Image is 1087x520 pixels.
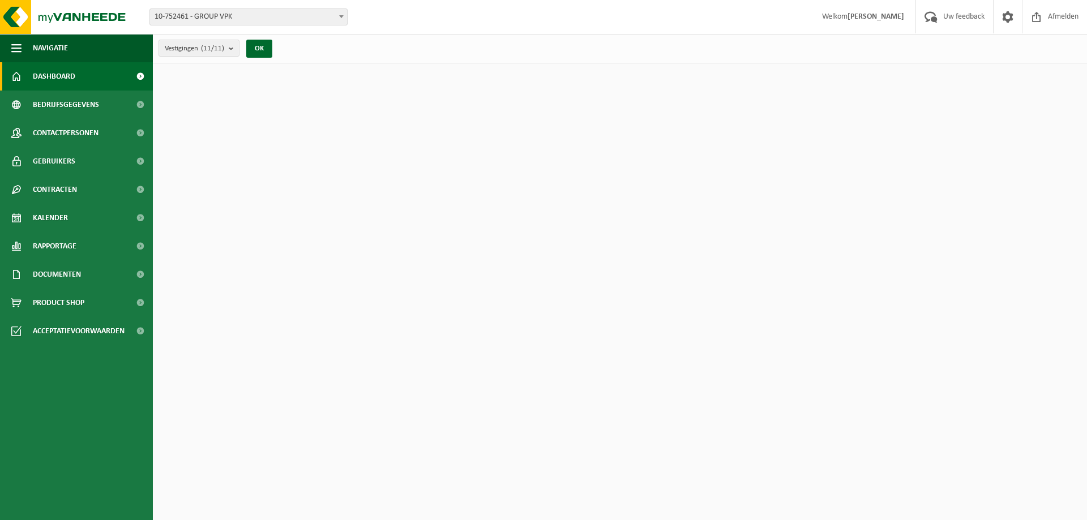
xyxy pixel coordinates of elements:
[33,317,125,345] span: Acceptatievoorwaarden
[33,232,76,260] span: Rapportage
[33,34,68,62] span: Navigatie
[150,9,347,25] span: 10-752461 - GROUP VPK
[165,40,224,57] span: Vestigingen
[33,289,84,317] span: Product Shop
[33,175,77,204] span: Contracten
[33,119,99,147] span: Contactpersonen
[149,8,348,25] span: 10-752461 - GROUP VPK
[201,45,224,52] count: (11/11)
[246,40,272,58] button: OK
[33,147,75,175] span: Gebruikers
[33,260,81,289] span: Documenten
[33,62,75,91] span: Dashboard
[33,204,68,232] span: Kalender
[848,12,904,21] strong: [PERSON_NAME]
[159,40,239,57] button: Vestigingen(11/11)
[33,91,99,119] span: Bedrijfsgegevens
